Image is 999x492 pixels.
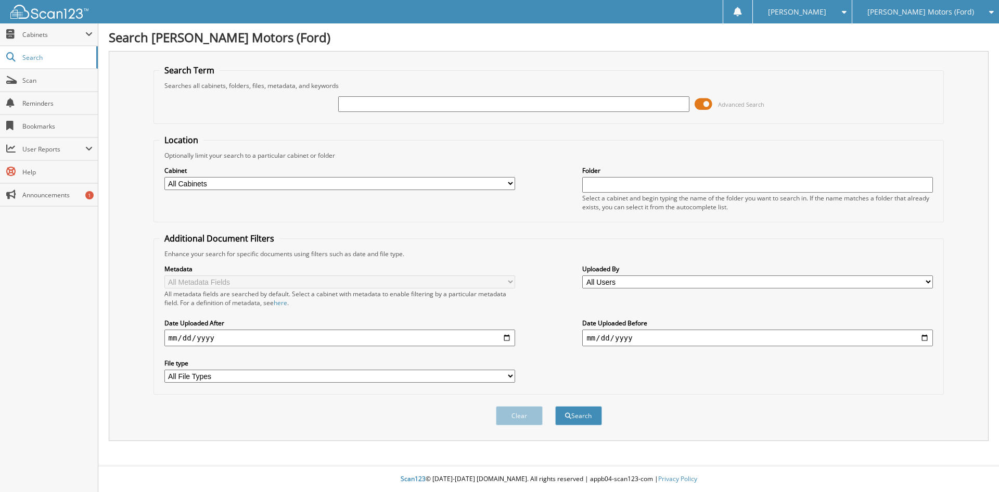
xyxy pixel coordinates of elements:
[22,191,93,199] span: Announcements
[85,191,94,199] div: 1
[159,151,939,160] div: Optionally limit your search to a particular cabinet or folder
[22,99,93,108] span: Reminders
[582,264,933,273] label: Uploaded By
[164,166,515,175] label: Cabinet
[164,264,515,273] label: Metadata
[582,166,933,175] label: Folder
[159,233,279,244] legend: Additional Document Filters
[164,289,515,307] div: All metadata fields are searched by default. Select a cabinet with metadata to enable filtering b...
[159,134,203,146] legend: Location
[164,319,515,327] label: Date Uploaded After
[22,30,85,39] span: Cabinets
[768,9,826,15] span: [PERSON_NAME]
[582,319,933,327] label: Date Uploaded Before
[718,100,764,108] span: Advanced Search
[274,298,287,307] a: here
[555,406,602,425] button: Search
[496,406,543,425] button: Clear
[159,65,220,76] legend: Search Term
[159,81,939,90] div: Searches all cabinets, folders, files, metadata, and keywords
[164,359,515,368] label: File type
[22,76,93,85] span: Scan
[22,53,91,62] span: Search
[98,466,999,492] div: © [DATE]-[DATE] [DOMAIN_NAME]. All rights reserved | appb04-scan123-com |
[22,145,85,154] span: User Reports
[22,168,93,176] span: Help
[22,122,93,131] span: Bookmarks
[10,5,88,19] img: scan123-logo-white.svg
[159,249,939,258] div: Enhance your search for specific documents using filters such as date and file type.
[164,330,515,346] input: start
[867,9,974,15] span: [PERSON_NAME] Motors (Ford)
[109,29,989,46] h1: Search [PERSON_NAME] Motors (Ford)
[658,474,697,483] a: Privacy Policy
[401,474,426,483] span: Scan123
[582,330,933,346] input: end
[582,194,933,211] div: Select a cabinet and begin typing the name of the folder you want to search in. If the name match...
